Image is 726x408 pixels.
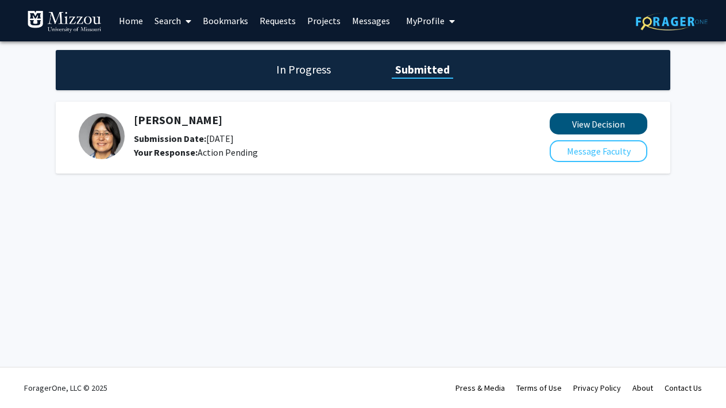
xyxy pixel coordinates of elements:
[550,113,647,134] button: View Decision
[197,1,254,41] a: Bookmarks
[516,383,562,393] a: Terms of Use
[455,383,505,393] a: Press & Media
[9,356,49,399] iframe: Chat
[550,145,647,157] a: Message Faculty
[273,61,334,78] h1: In Progress
[254,1,302,41] a: Requests
[636,13,708,30] img: ForagerOne Logo
[134,132,489,145] div: [DATE]
[134,133,206,144] b: Submission Date:
[113,1,149,41] a: Home
[665,383,702,393] a: Contact Us
[573,383,621,393] a: Privacy Policy
[24,368,107,408] div: ForagerOne, LLC © 2025
[346,1,396,41] a: Messages
[27,10,102,33] img: University of Missouri Logo
[302,1,346,41] a: Projects
[406,15,445,26] span: My Profile
[632,383,653,393] a: About
[134,113,489,127] h5: [PERSON_NAME]
[550,140,647,162] button: Message Faculty
[392,61,453,78] h1: Submitted
[149,1,197,41] a: Search
[79,113,125,159] img: Profile Picture
[134,147,198,158] b: Your Response:
[134,145,489,159] div: Action Pending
